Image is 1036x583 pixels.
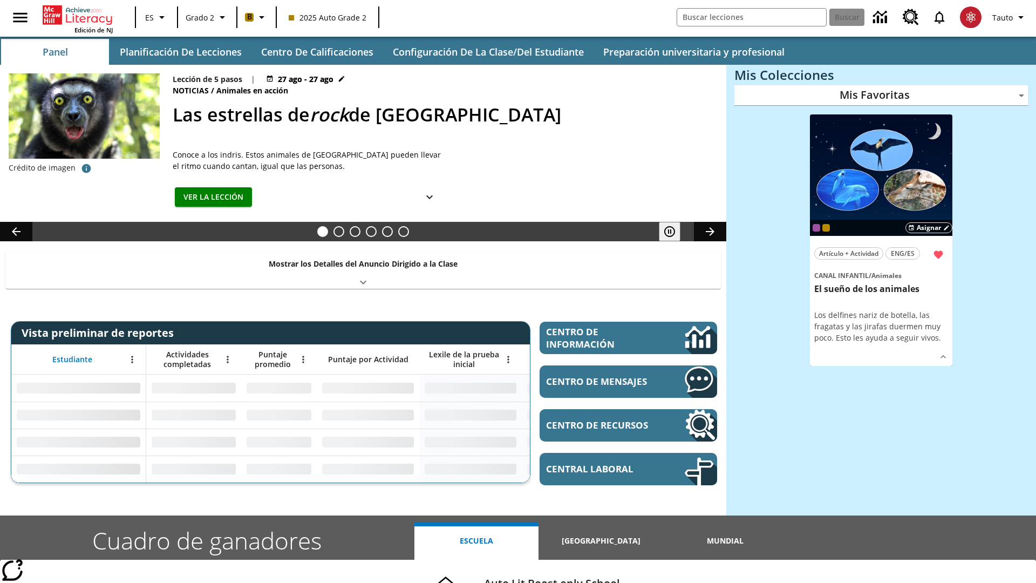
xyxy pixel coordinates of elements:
button: Diapositiva 3 Modas que pasaron de moda [350,226,360,237]
img: avatar image [960,6,982,28]
span: Central laboral [546,463,652,475]
div: Conoce a los indris. Estos animales de [GEOGRAPHIC_DATA] pueden llevar el ritmo cuando cantan, ig... [173,149,442,172]
button: Preparación universitaria y profesional [595,39,793,65]
span: Centro de mensajes [546,375,652,388]
span: B [247,10,252,24]
h3: El sueño de los animales [814,283,948,295]
div: Sin datos, [146,402,241,429]
span: Tauto [992,12,1013,23]
button: Boost El color de la clase es anaranjado claro. Cambiar el color de la clase. [241,8,272,27]
button: Abrir menú [124,351,140,368]
div: Sin datos, [241,456,317,483]
span: Puntaje por Actividad [328,355,408,364]
h2: Las estrellas de rock de Madagascar [173,101,713,128]
button: Escoja un nuevo avatar [953,3,988,31]
button: Perfil/Configuración [988,8,1032,27]
span: Centro de información [546,326,648,350]
div: Sin datos, [522,456,624,483]
button: Abrir menú [220,351,236,368]
button: Diapositiva 5 ¿Cuál es la gran idea? [382,226,393,237]
p: Mostrar los Detalles del Anuncio Dirigido a la Clase [269,258,458,269]
span: Lexile de la prueba inicial [425,350,503,369]
button: Ver la lección [175,187,252,207]
button: Escuela [414,522,539,560]
span: / [869,271,871,280]
div: Sin datos, [522,402,624,429]
div: New 2025 class [822,224,830,232]
button: Planificación de lecciones [111,39,250,65]
span: / [211,85,214,96]
button: Remover de Favoritas [929,245,948,265]
span: Puntaje promedio [247,350,298,369]
button: Abrir el menú lateral [4,2,36,33]
span: Animales [871,271,902,280]
button: Ver más [935,349,951,365]
a: Centro de información [540,322,717,354]
button: [GEOGRAPHIC_DATA] [539,522,663,560]
span: Tema: Canal Infantil/Animales [814,269,948,281]
div: Sin datos, [241,429,317,456]
button: Crédito: mirecca/iStock/Getty Images Plus [76,159,97,178]
a: Centro de recursos, Se abrirá en una pestaña nueva. [896,3,925,32]
input: Buscar campo [677,9,826,26]
span: Canal Infantil [814,271,869,280]
img: Un indri de brillantes ojos amarillos mira a la cámara. [9,73,160,159]
span: Grado 2 [186,12,214,23]
span: Animales en acción [216,85,290,97]
span: 2025 Auto Grade 2 [289,12,366,23]
div: Sin datos, [146,456,241,483]
button: Asignar Elegir fechas [905,222,952,233]
button: Diapositiva 1 Las estrellas de <i>rock</i> de Madagascar [317,226,328,237]
button: Configuración de la clase/del estudiante [384,39,592,65]
div: OL 2025 Auto Grade 3 [813,224,820,232]
button: Diapositiva 6 Una idea, mucho trabajo [398,226,409,237]
span: Artículo + Actividad [819,248,878,259]
button: Pausar [659,222,680,241]
span: ES [145,12,154,23]
button: Abrir menú [500,351,516,368]
p: Lección de 5 pasos [173,73,242,85]
button: ENG/ES [885,247,920,260]
button: Ver más [419,187,440,207]
a: Centro de información [867,3,896,32]
span: Centro de recursos [546,419,652,431]
span: Actividades completadas [152,350,223,369]
div: Portada [43,3,113,34]
div: Sin datos, [241,402,317,429]
a: Portada [43,4,113,26]
span: Conoce a los indris. Estos animales de Madagascar pueden llevar el ritmo cuando cantan, igual que... [173,149,442,172]
i: rock [310,102,349,127]
button: Panel [1,39,109,65]
a: Centro de recursos, Se abrirá en una pestaña nueva. [540,409,717,442]
div: Sin datos, [146,375,241,402]
span: Noticias [173,85,211,97]
div: Sin datos, [522,429,624,456]
span: ENG/ES [891,248,915,259]
a: Centro de mensajes [540,365,717,398]
p: Crédito de imagen [9,162,76,173]
button: Grado: Grado 2, Elige un grado [181,8,233,27]
div: Los delfines nariz de botella, las fragatas y las jirafas duermen muy poco. Esto les ayuda a segu... [814,309,948,343]
span: Vista preliminar de reportes [22,326,179,340]
a: Notificaciones [925,3,953,31]
button: 27 ago - 27 ago Elegir fechas [264,73,347,85]
div: Sin datos, [522,375,624,402]
div: Sin datos, [146,429,241,456]
button: Diapositiva 2 ¿Lo quieres con papas fritas? [333,226,344,237]
span: Estudiante [52,355,92,364]
span: 27 ago - 27 ago [278,73,333,85]
div: lesson details [810,114,952,367]
button: Diapositiva 4 ¿Los autos del futuro? [366,226,377,237]
span: | [251,73,255,85]
a: Central laboral [540,453,717,485]
button: Lenguaje: ES, Selecciona un idioma [139,8,174,27]
span: Edición de NJ [74,26,113,34]
div: Sin datos, [241,375,317,402]
div: Mostrar los Detalles del Anuncio Dirigido a la Clase [5,252,721,289]
div: Pausar [659,222,691,241]
button: Mundial [663,522,787,560]
button: Centro de calificaciones [253,39,382,65]
button: Artículo + Actividad [814,247,883,260]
